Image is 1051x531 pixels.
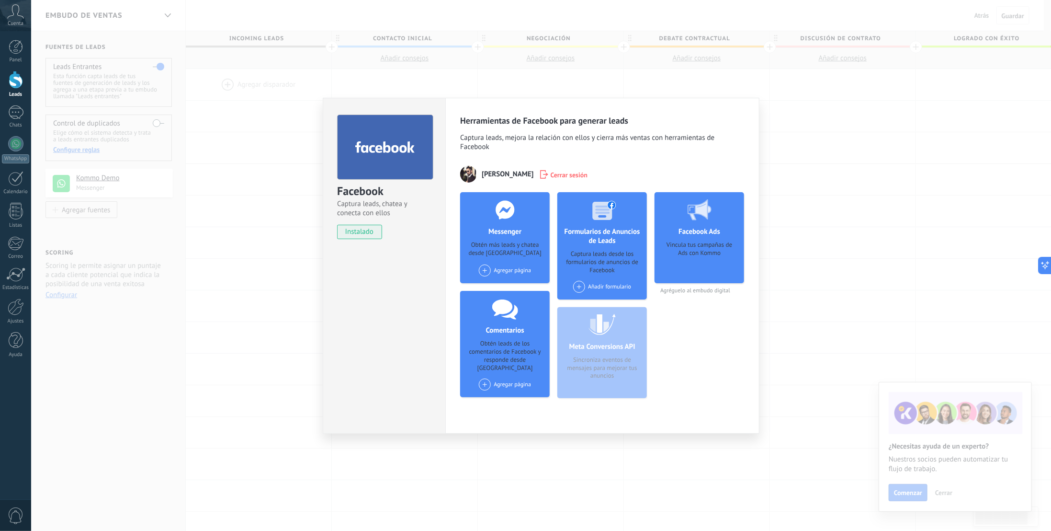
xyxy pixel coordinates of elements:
h4: Formularios de Anuncios de Leads [557,227,647,245]
h4: Messenger [486,227,524,236]
h3: Herramientas de Facebook para generar leads [460,115,745,126]
div: Correo [2,254,30,260]
span: Captura leads, mejora la relación con ellos y cierra más ventas con herramientas de Facebook [460,133,745,154]
span: Captura leads, chatea y conecta con ellos [337,199,431,218]
div: Chats [2,122,30,128]
span: Cerrar sesión [551,170,588,179]
div: Facebook [337,184,431,199]
span: Agréguelo al embudo digital [655,287,744,294]
div: Ayuda [2,352,30,358]
div: Vincula tus campañas de Ads con Kommo [662,241,736,277]
div: Panel [2,57,30,63]
div: Agregar página [479,379,531,391]
div: Calendario [2,189,30,195]
div: Leads [2,92,30,98]
div: Obtén más leads y chatea desde [GEOGRAPHIC_DATA] [468,241,542,258]
div: Agregar página [479,265,531,277]
div: Captura leads desde los formularios de anuncios de Facebook [565,250,639,275]
h4: Facebook Ads [676,227,723,236]
div: Listas [2,222,30,229]
span: Cuenta [8,21,23,27]
div: Obtén leads de los comentarios de Facebook y responde desde [GEOGRAPHIC_DATA] [468,340,542,372]
div: WhatsApp [2,154,29,163]
div: Añadir formulario [573,281,631,293]
span: [PERSON_NAME] [482,170,533,179]
div: Ajustes [2,318,30,324]
h4: Comentarios [484,326,527,335]
div: Estadísticas [2,285,30,291]
span: instalado [338,225,381,239]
